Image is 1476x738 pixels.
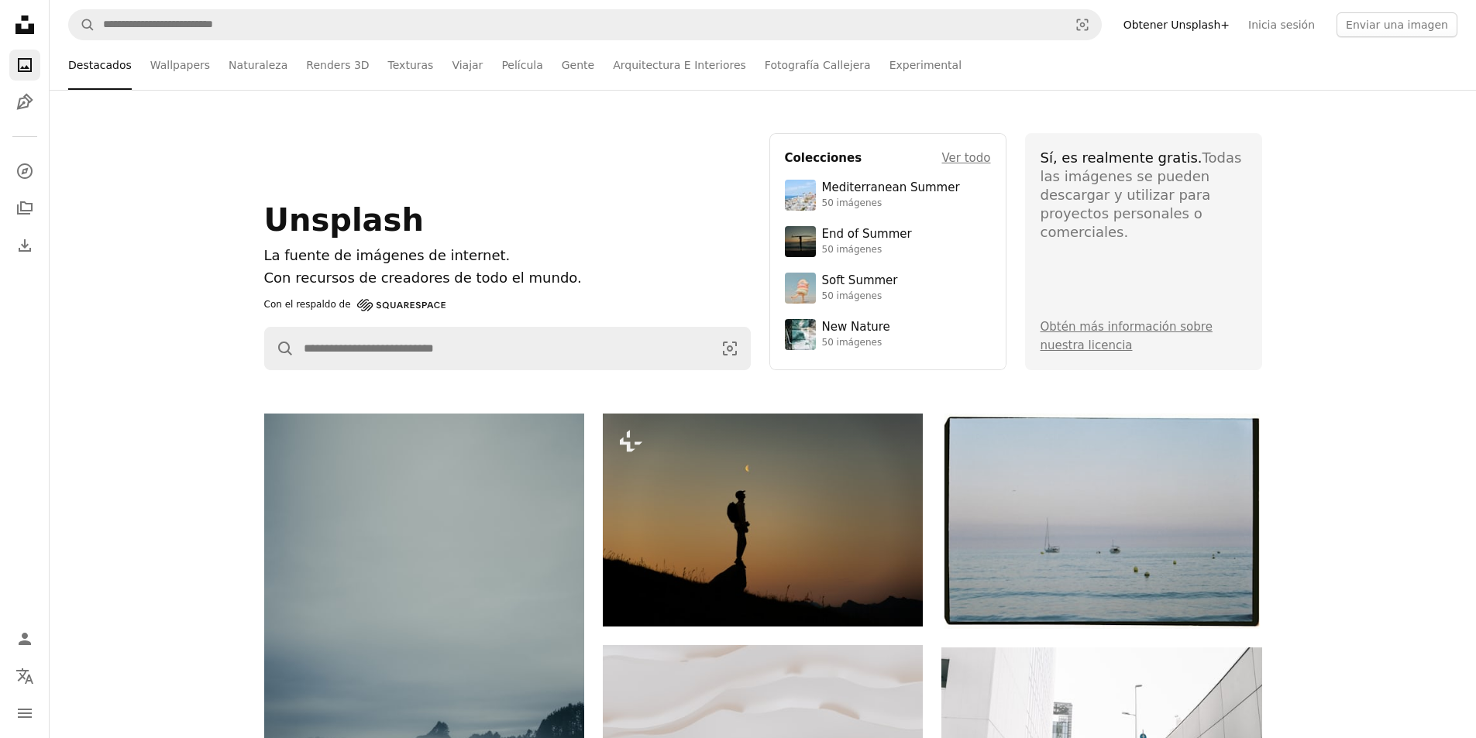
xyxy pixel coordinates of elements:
[1041,149,1247,242] div: Todas las imágenes se pueden descargar y utilizar para proyectos personales o comerciales.
[1041,320,1213,352] a: Obtén más información sobre nuestra licencia
[822,244,912,256] div: 50 imágenes
[9,87,40,118] a: Ilustraciones
[264,647,584,661] a: Surfista caminando en una playa brumosa con tabla de surf
[264,296,446,314] a: Con el respaldo de
[501,40,542,90] a: Película
[9,698,40,729] button: Menú
[941,149,990,167] a: Ver todo
[822,320,890,335] div: New Nature
[9,193,40,224] a: Colecciones
[9,661,40,692] button: Idioma
[785,273,816,304] img: premium_photo-1749544311043-3a6a0c8d54af
[264,267,751,290] p: Con recursos de creadores de todo el mundo.
[562,40,594,90] a: Gente
[613,40,746,90] a: Arquitectura E Interiores
[822,197,960,210] div: 50 imágenes
[822,337,890,349] div: 50 imágenes
[822,227,912,242] div: End of Summer
[710,328,750,369] button: Búsqueda visual
[306,40,369,90] a: Renders 3D
[785,226,816,257] img: premium_photo-1754398386796-ea3dec2a6302
[785,319,816,350] img: premium_photo-1755037089989-422ee333aef9
[9,50,40,81] a: Fotos
[603,513,923,527] a: Silueta de un excursionista mirando la luna al atardecer.
[9,623,40,654] a: Iniciar sesión / Registrarse
[229,40,287,90] a: Naturaleza
[822,290,898,303] div: 50 imágenes
[69,10,95,39] button: Buscar en Unsplash
[1064,10,1101,39] button: Búsqueda visual
[785,226,991,257] a: End of Summer50 imágenes
[264,245,751,267] h1: La fuente de imágenes de internet.
[1041,149,1202,166] span: Sí, es realmente gratis.
[68,9,1102,40] form: Encuentra imágenes en todo el sitio
[452,40,483,90] a: Viajar
[265,328,294,369] button: Buscar en Unsplash
[264,327,751,370] form: Encuentra imágenes en todo el sitio
[889,40,962,90] a: Experimental
[603,414,923,626] img: Silueta de un excursionista mirando la luna al atardecer.
[785,319,991,350] a: New Nature50 imágenes
[941,513,1261,527] a: Dos veleros en aguas tranquilas del océano al anochecer
[388,40,434,90] a: Texturas
[264,202,424,238] span: Unsplash
[822,180,960,196] div: Mediterranean Summer
[785,180,816,211] img: premium_photo-1688410049290-d7394cc7d5df
[150,40,210,90] a: Wallpapers
[822,273,898,289] div: Soft Summer
[9,156,40,187] a: Explorar
[785,149,862,167] h4: Colecciones
[941,414,1261,629] img: Dos veleros en aguas tranquilas del océano al anochecer
[1337,12,1457,37] button: Enviar una imagen
[785,180,991,211] a: Mediterranean Summer50 imágenes
[1239,12,1324,37] a: Inicia sesión
[765,40,871,90] a: Fotografía Callejera
[785,273,991,304] a: Soft Summer50 imágenes
[9,230,40,261] a: Historial de descargas
[1114,12,1239,37] a: Obtener Unsplash+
